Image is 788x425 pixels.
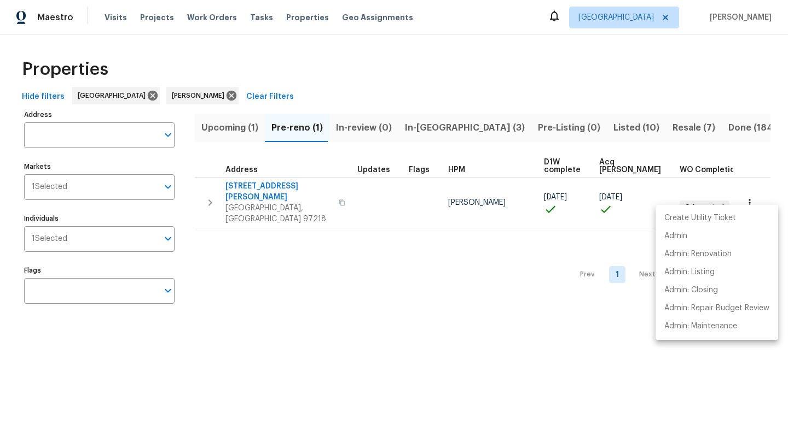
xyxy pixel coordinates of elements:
p: Create Utility Ticket [664,212,736,224]
p: Admin: Listing [664,267,715,278]
p: Admin: Closing [664,285,718,296]
p: Admin: Repair Budget Review [664,303,769,314]
p: Admin: Renovation [664,249,732,260]
p: Admin: Maintenance [664,321,737,332]
p: Admin [664,231,687,242]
